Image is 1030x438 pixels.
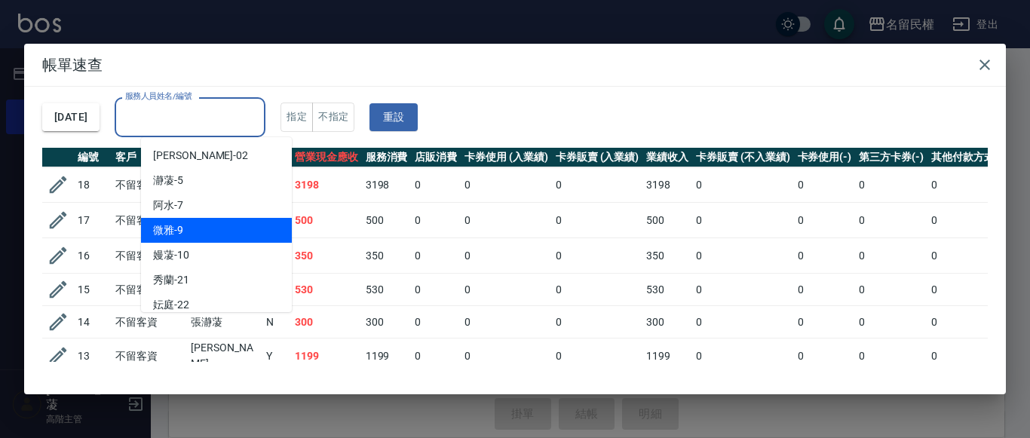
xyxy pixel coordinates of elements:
td: 18 [74,167,112,203]
td: N [262,306,291,338]
th: 店販消費 [411,148,461,167]
td: 不留客資 [112,274,187,306]
td: 530 [362,274,412,306]
td: 300 [362,306,412,338]
td: 不留客資 [112,203,187,238]
td: 350 [362,238,412,274]
td: 0 [461,167,552,203]
td: 0 [692,238,793,274]
td: 0 [855,274,927,306]
td: 0 [855,306,927,338]
td: 不留客資 [112,338,187,374]
td: 13 [74,338,112,374]
td: 300 [642,306,692,338]
th: 業績收入 [642,148,692,167]
td: 500 [642,203,692,238]
td: 0 [552,306,643,338]
td: 3198 [642,167,692,203]
th: 客戶 [112,148,187,167]
td: 0 [411,238,461,274]
th: 卡券使用(-) [794,148,856,167]
td: 0 [927,306,1010,338]
td: 0 [552,338,643,374]
td: 0 [552,238,643,274]
th: 卡券使用 (入業績) [461,148,552,167]
th: 其他付款方式(-) [927,148,1010,167]
td: 0 [855,203,927,238]
span: 嫚蓤 -10 [153,247,189,263]
td: 530 [642,274,692,306]
button: 重設 [369,103,418,131]
td: 不留客資 [112,238,187,274]
td: 0 [692,306,793,338]
td: 0 [552,274,643,306]
button: 不指定 [312,103,354,132]
td: 0 [927,167,1010,203]
td: 0 [794,274,856,306]
td: 3198 [362,167,412,203]
td: 0 [411,338,461,374]
th: 第三方卡券(-) [855,148,927,167]
span: 秀蘭 -21 [153,272,189,288]
td: 3198 [291,167,362,203]
label: 服務人員姓名/編號 [125,90,192,102]
td: 0 [461,203,552,238]
td: 0 [927,274,1010,306]
td: 0 [461,238,552,274]
td: 0 [411,306,461,338]
td: 0 [927,338,1010,374]
td: 0 [461,338,552,374]
td: 0 [794,203,856,238]
td: 1199 [291,338,362,374]
td: 300 [291,306,362,338]
span: 妘庭 -22 [153,297,189,313]
td: 0 [855,167,927,203]
td: 0 [794,338,856,374]
td: 0 [855,238,927,274]
td: 14 [74,306,112,338]
td: 0 [794,306,856,338]
span: [PERSON_NAME] -02 [153,148,248,164]
td: 0 [692,338,793,374]
td: 0 [552,167,643,203]
td: 張瀞蓤 [187,306,262,338]
th: 卡券販賣 (不入業績) [692,148,793,167]
span: 阿水 -7 [153,198,183,213]
td: Y [262,338,291,374]
th: 卡券販賣 (入業績) [552,148,643,167]
td: 0 [411,167,461,203]
td: 0 [461,306,552,338]
td: 0 [692,167,793,203]
td: 0 [927,203,1010,238]
td: 350 [642,238,692,274]
td: 0 [794,167,856,203]
td: 500 [362,203,412,238]
th: 服務消費 [362,148,412,167]
td: 15 [74,274,112,306]
td: 350 [291,238,362,274]
td: 0 [692,203,793,238]
td: 530 [291,274,362,306]
td: 1199 [642,338,692,374]
td: 17 [74,203,112,238]
td: 0 [461,274,552,306]
td: 1199 [362,338,412,374]
th: 編號 [74,148,112,167]
td: 不留客資 [112,167,187,203]
td: 0 [411,203,461,238]
td: 0 [411,274,461,306]
td: 0 [692,274,793,306]
span: 微雅 -9 [153,222,183,238]
td: 0 [927,238,1010,274]
td: 500 [291,203,362,238]
td: 16 [74,238,112,274]
td: [PERSON_NAME] [187,338,262,374]
span: 瀞蓤 -5 [153,173,183,188]
td: 不留客資 [112,306,187,338]
h2: 帳單速查 [24,44,1006,86]
button: [DATE] [42,103,100,131]
td: 0 [855,338,927,374]
td: 0 [794,238,856,274]
button: 指定 [280,103,313,132]
th: 營業現金應收 [291,148,362,167]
